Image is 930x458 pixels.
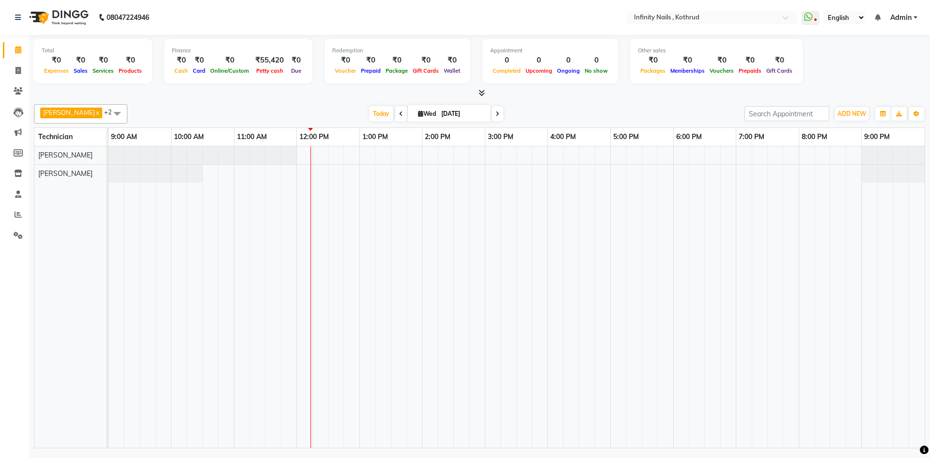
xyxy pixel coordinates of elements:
[71,67,90,74] span: Sales
[358,55,383,66] div: ₹0
[358,67,383,74] span: Prepaid
[107,4,149,31] b: 08047224946
[332,55,358,66] div: ₹0
[254,67,286,74] span: Petty cash
[208,67,251,74] span: Online/Custom
[555,55,582,66] div: 0
[90,55,116,66] div: ₹0
[42,67,71,74] span: Expenses
[490,67,523,74] span: Completed
[555,67,582,74] span: Ongoing
[90,67,116,74] span: Services
[638,67,668,74] span: Packages
[441,67,463,74] span: Wallet
[736,130,767,144] a: 7:00 PM
[383,67,410,74] span: Package
[25,4,91,31] img: logo
[638,55,668,66] div: ₹0
[190,55,208,66] div: ₹0
[172,67,190,74] span: Cash
[95,109,99,116] a: x
[707,67,736,74] span: Vouchers
[332,67,358,74] span: Voucher
[668,55,707,66] div: ₹0
[422,130,453,144] a: 2:00 PM
[736,55,764,66] div: ₹0
[38,151,93,159] span: [PERSON_NAME]
[369,106,393,121] span: Today
[441,55,463,66] div: ₹0
[297,130,331,144] a: 12:00 PM
[42,55,71,66] div: ₹0
[548,130,578,144] a: 4:00 PM
[490,47,610,55] div: Appointment
[171,130,206,144] a: 10:00 AM
[674,130,704,144] a: 6:00 PM
[764,67,795,74] span: Gift Cards
[208,55,251,66] div: ₹0
[288,55,305,66] div: ₹0
[707,55,736,66] div: ₹0
[71,55,90,66] div: ₹0
[332,47,463,55] div: Redemption
[668,67,707,74] span: Memberships
[360,130,390,144] a: 1:00 PM
[116,55,144,66] div: ₹0
[38,169,93,178] span: [PERSON_NAME]
[485,130,516,144] a: 3:00 PM
[837,110,866,117] span: ADD NEW
[172,55,190,66] div: ₹0
[251,55,288,66] div: ₹55,420
[438,107,487,121] input: 2025-09-03
[38,132,73,141] span: Technician
[289,67,304,74] span: Due
[835,107,868,121] button: ADD NEW
[383,55,410,66] div: ₹0
[190,67,208,74] span: Card
[764,55,795,66] div: ₹0
[490,55,523,66] div: 0
[582,67,610,74] span: No show
[744,106,829,121] input: Search Appointment
[638,47,795,55] div: Other sales
[862,130,892,144] a: 9:00 PM
[582,55,610,66] div: 0
[116,67,144,74] span: Products
[43,109,95,116] span: [PERSON_NAME]
[172,47,305,55] div: Finance
[523,55,555,66] div: 0
[410,67,441,74] span: Gift Cards
[736,67,764,74] span: Prepaids
[410,55,441,66] div: ₹0
[523,67,555,74] span: Upcoming
[416,110,438,117] span: Wed
[108,130,139,144] a: 9:00 AM
[234,130,269,144] a: 11:00 AM
[104,108,119,116] span: +2
[611,130,641,144] a: 5:00 PM
[799,130,830,144] a: 8:00 PM
[890,13,912,23] span: Admin
[42,47,144,55] div: Total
